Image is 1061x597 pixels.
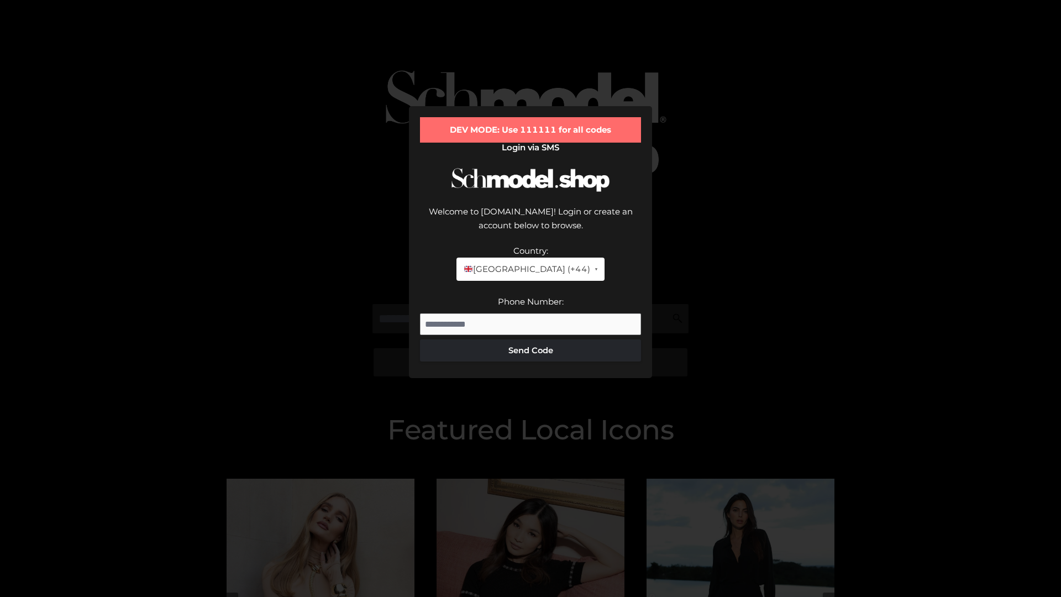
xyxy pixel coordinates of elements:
div: DEV MODE: Use 111111 for all codes [420,117,641,143]
span: [GEOGRAPHIC_DATA] (+44) [463,262,590,276]
img: Schmodel Logo [448,158,613,202]
label: Phone Number: [498,296,564,307]
h2: Login via SMS [420,143,641,153]
img: 🇬🇧 [464,265,472,273]
button: Send Code [420,339,641,362]
div: Welcome to [DOMAIN_NAME]! Login or create an account below to browse. [420,205,641,244]
label: Country: [513,245,548,256]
